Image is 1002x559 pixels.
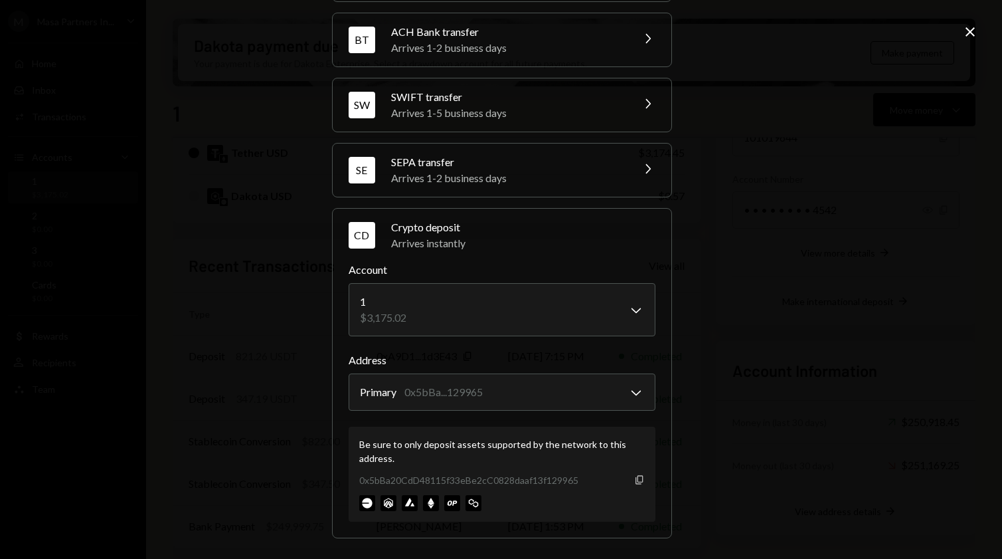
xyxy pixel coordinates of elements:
img: optimism-mainnet [444,495,460,511]
div: Arrives 1-2 business days [391,40,624,56]
div: CD [349,222,375,249]
div: SW [349,92,375,118]
div: 0x5bBa20CdD48115f33eBe2cC0828daaf13f129965 [359,473,578,487]
button: Address [349,374,655,411]
img: polygon-mainnet [465,495,481,511]
img: arbitrum-mainnet [380,495,396,511]
img: ethereum-mainnet [423,495,439,511]
div: BT [349,27,375,53]
button: SESEPA transferArrives 1-2 business days [333,144,671,197]
div: ACH Bank transfer [391,24,624,40]
div: CDCrypto depositArrives instantly [349,262,655,522]
div: Be sure to only deposit assets supported by the network to this address. [359,437,645,465]
div: SE [349,157,375,183]
div: SWIFT transfer [391,89,624,105]
img: base-mainnet [359,495,375,511]
label: Address [349,352,655,368]
label: Account [349,262,655,278]
div: Arrives 1-2 business days [391,170,624,186]
button: SWSWIFT transferArrives 1-5 business days [333,78,671,132]
img: avalanche-mainnet [402,495,418,511]
button: Account [349,283,655,336]
button: BTACH Bank transferArrives 1-2 business days [333,13,671,66]
button: CDCrypto depositArrives instantly [333,209,671,262]
div: SEPA transfer [391,154,624,170]
div: Arrives 1-5 business days [391,105,624,121]
div: 0x5bBa...129965 [404,384,483,400]
div: Arrives instantly [391,235,655,251]
div: Crypto deposit [391,219,655,235]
